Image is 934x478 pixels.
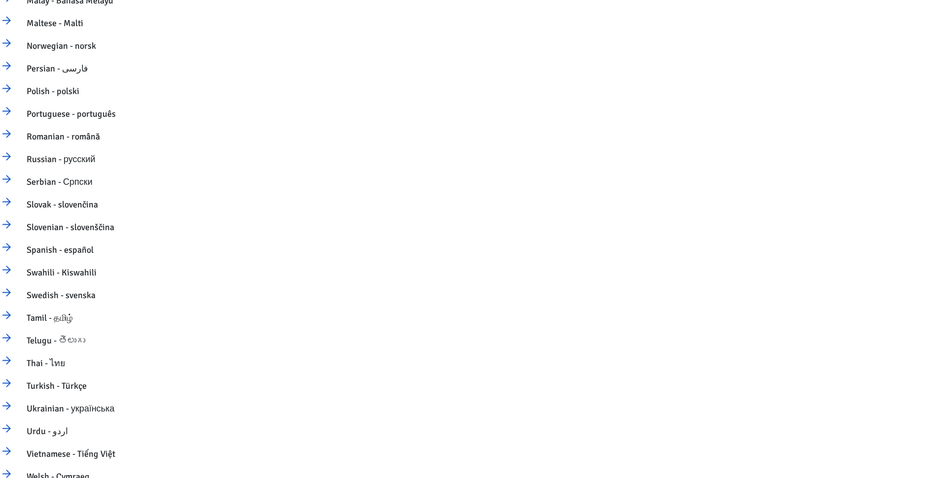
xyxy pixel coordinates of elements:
a: Vietnamese - Tiếng Việt [18,444,934,463]
a: Norwegian - norsk [18,36,934,55]
a: Slovenian - slovenščina [18,218,934,236]
a: Swahili - Kiswahili [18,263,934,281]
a: Tamil - தமிழ் [18,308,934,327]
a: Thai - ไทย [18,354,934,372]
a: Maltese - Malti [18,14,934,32]
a: Urdu - ‎‫اردو‬‎ [18,422,934,440]
a: Romanian - română [18,127,934,145]
a: Polish - polski [18,82,934,100]
a: Turkish - Türkçe [18,376,934,395]
a: Swedish - svenska [18,286,934,304]
a: Ukrainian - українська [18,399,934,417]
a: Russian - русский [18,150,934,168]
a: Telugu - తెలుగు [18,331,934,349]
a: Portuguese - português [18,104,934,123]
a: Serbian - Српски [18,172,934,191]
a: Spanish - español [18,240,934,259]
a: Persian - ‎‫فارسی‬‎ [18,59,934,77]
a: Slovak - slovenčina [18,195,934,213]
